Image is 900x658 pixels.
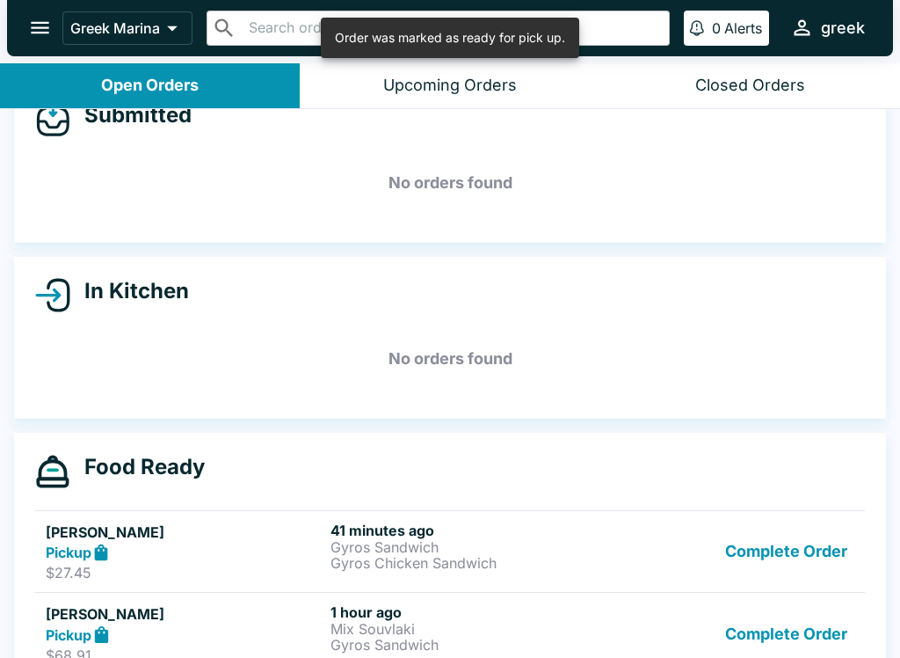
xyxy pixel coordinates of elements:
[46,603,323,625] h5: [PERSON_NAME]
[330,539,608,555] p: Gyros Sandwich
[783,9,872,47] button: greek
[35,151,865,215] h5: No orders found
[821,18,865,39] div: greek
[70,102,192,128] h4: Submitted
[46,564,323,581] p: $27.45
[70,278,189,304] h4: In Kitchen
[330,522,608,539] h6: 41 minutes ago
[335,23,565,53] div: Order was marked as ready for pick up.
[243,16,662,40] input: Search orders by name or phone number
[724,19,762,37] p: Alerts
[62,11,192,45] button: Greek Marina
[70,19,160,37] p: Greek Marina
[70,454,205,480] h4: Food Ready
[35,327,865,391] h5: No orders found
[330,621,608,637] p: Mix Souvlaki
[695,76,805,96] div: Closed Orders
[46,626,91,644] strong: Pickup
[712,19,721,37] p: 0
[330,637,608,653] p: Gyros Sandwich
[18,5,62,50] button: open drawer
[330,555,608,571] p: Gyros Chicken Sandwich
[35,510,865,593] a: [PERSON_NAME]Pickup$27.4541 minutes agoGyros SandwichGyros Chicken SandwichComplete Order
[718,522,854,582] button: Complete Order
[383,76,517,96] div: Upcoming Orders
[46,544,91,561] strong: Pickup
[46,522,323,543] h5: [PERSON_NAME]
[101,76,199,96] div: Open Orders
[330,603,608,621] h6: 1 hour ago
